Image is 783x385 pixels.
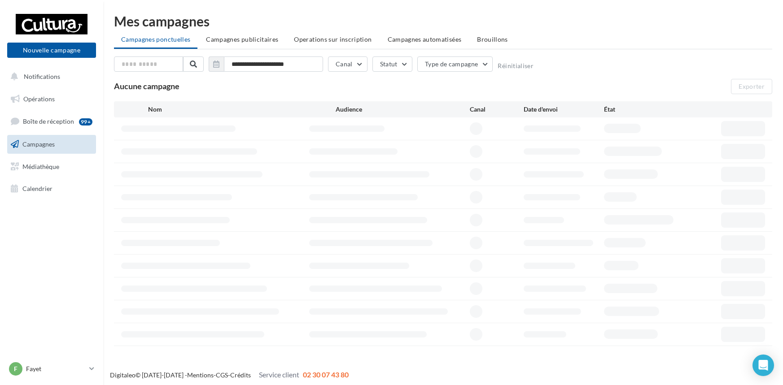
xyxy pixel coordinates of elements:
[498,62,534,69] button: Réinitialiser
[5,135,98,154] a: Campagnes
[5,179,98,198] a: Calendrier
[7,360,96,377] a: F Fayet
[206,35,278,43] span: Campagnes publicitaires
[470,105,524,114] div: Canal
[328,56,367,72] button: Canal
[22,162,59,170] span: Médiathèque
[22,185,52,192] span: Calendrier
[303,370,349,379] span: 02 30 07 43 80
[417,56,493,72] button: Type de campagne
[388,35,462,43] span: Campagnes automatisées
[23,95,55,103] span: Opérations
[230,371,251,379] a: Crédits
[22,140,55,148] span: Campagnes
[259,370,299,379] span: Service client
[731,79,772,94] button: Exporter
[26,364,86,373] p: Fayet
[148,105,336,114] div: Nom
[5,157,98,176] a: Médiathèque
[24,73,60,80] span: Notifications
[114,14,772,28] div: Mes campagnes
[114,81,179,91] span: Aucune campagne
[5,112,98,131] a: Boîte de réception99+
[604,105,684,114] div: État
[5,67,94,86] button: Notifications
[14,364,17,373] span: F
[372,56,412,72] button: Statut
[477,35,508,43] span: Brouillons
[216,371,228,379] a: CGS
[187,371,214,379] a: Mentions
[336,105,470,114] div: Audience
[110,371,349,379] span: © [DATE]-[DATE] - - -
[524,105,604,114] div: Date d'envoi
[23,117,74,125] span: Boîte de réception
[110,371,136,379] a: Digitaleo
[79,118,92,125] div: 99+
[294,35,372,43] span: Operations sur inscription
[752,355,774,376] div: Open Intercom Messenger
[5,90,98,108] a: Opérations
[7,43,96,58] button: Nouvelle campagne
